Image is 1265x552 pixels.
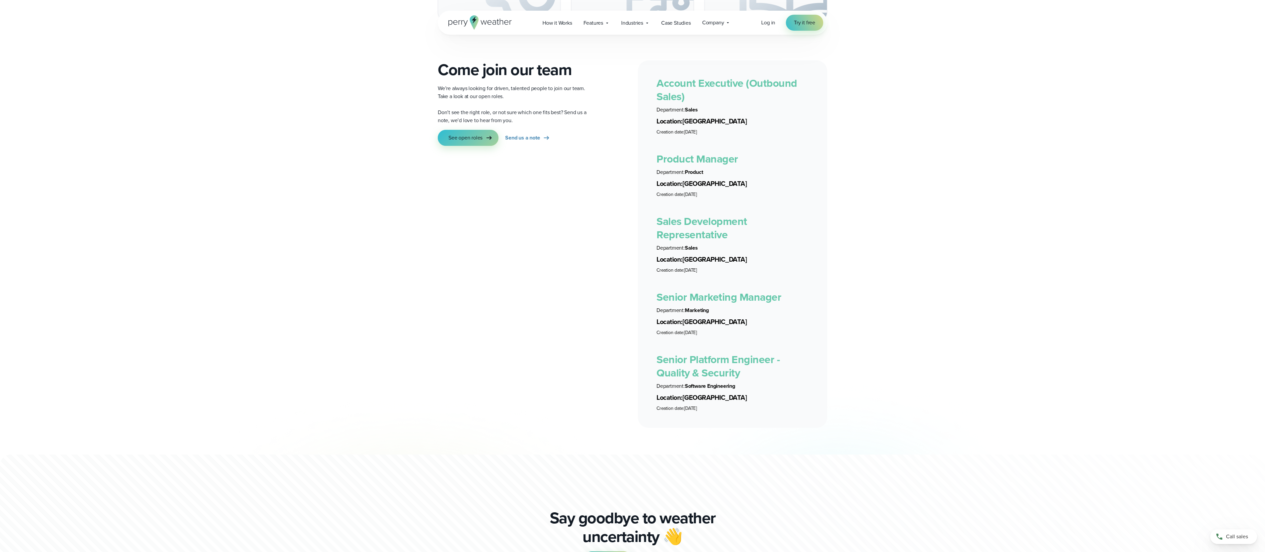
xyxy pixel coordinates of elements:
span: Creation date: [657,128,684,135]
span: Location: [657,179,683,189]
a: Senior Platform Engineer - Quality & Security [657,351,780,381]
span: Department: [657,382,685,390]
span: Creation date: [657,267,684,274]
span: Creation date: [657,405,684,412]
li: [GEOGRAPHIC_DATA] [657,393,809,402]
li: Software Engineering [657,382,809,390]
p: We’re always looking for driven, talented people to join our team. Take a look at our open roles. [438,84,594,100]
li: Sales [657,106,809,114]
span: Creation date: [657,191,684,198]
span: Location: [657,116,683,126]
li: Product [657,168,809,176]
p: Say goodbye to weather uncertainty 👋 [547,509,718,546]
li: [GEOGRAPHIC_DATA] [657,179,809,189]
a: How it Works [537,16,578,30]
a: Product Manager [657,151,738,167]
li: [DATE] [657,191,809,198]
li: [DATE] [657,129,809,135]
li: [DATE] [657,329,809,336]
span: Department: [657,244,685,252]
li: [DATE] [657,405,809,412]
li: Marketing [657,306,809,314]
li: [GEOGRAPHIC_DATA] [657,255,809,264]
span: Location: [657,392,683,402]
p: Don’t see the right role, or not sure which one fits best? Send us a note, we’d love to hear from... [438,108,594,124]
span: Features [583,19,603,27]
a: Call sales [1210,529,1257,544]
span: See open roles [448,134,482,142]
li: [GEOGRAPHIC_DATA] [657,116,809,126]
span: Department: [657,106,685,113]
a: Sales Development Representative [657,213,747,243]
span: Case Studies [661,19,691,27]
a: Senior Marketing Manager [657,289,781,305]
a: Try it free [786,15,823,31]
span: Call sales [1226,533,1248,541]
a: See open roles [438,130,498,146]
span: Send us a note [505,134,540,142]
span: Department: [657,168,685,176]
span: Try it free [794,19,815,27]
a: Log in [761,19,775,27]
h2: Come join our team [438,60,594,79]
span: Industries [621,19,643,27]
span: Creation date: [657,329,684,336]
span: Location: [657,317,683,327]
span: Location: [657,254,683,264]
span: How it Works [542,19,572,27]
li: [DATE] [657,267,809,274]
span: Department: [657,306,685,314]
a: Account Executive (Outbound Sales) [657,75,797,104]
li: Sales [657,244,809,252]
span: Log in [761,19,775,26]
a: Case Studies [656,16,697,30]
span: Company [702,19,724,27]
a: Send us a note [505,130,550,146]
li: [GEOGRAPHIC_DATA] [657,317,809,327]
